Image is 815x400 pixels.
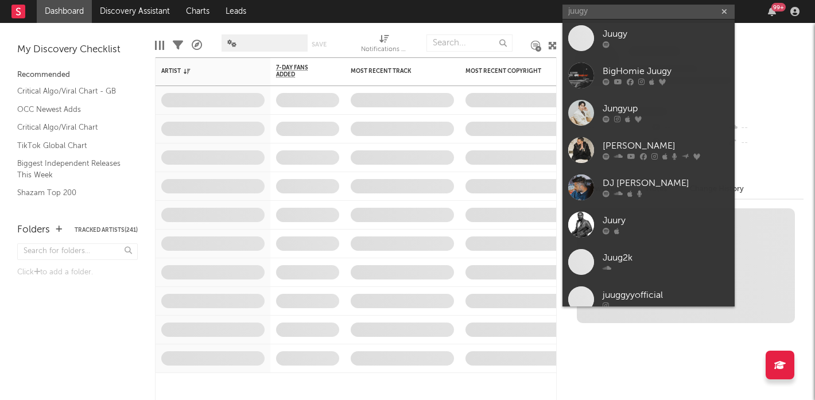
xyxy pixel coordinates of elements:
a: Juury [562,206,735,243]
input: Search for artists [562,5,735,19]
button: 99+ [768,7,776,16]
input: Search for folders... [17,243,138,260]
div: -- [727,121,804,135]
div: Notifications (Artist) [361,43,407,57]
button: Save [312,41,327,48]
div: Edit Columns [155,29,164,62]
div: A&R Pipeline [192,29,202,62]
a: Shazam Top 200 [17,187,126,199]
div: Click to add a folder. [17,266,138,279]
div: DJ [PERSON_NAME] [603,177,729,191]
a: Critical Algo/Viral Chart - GB [17,85,126,98]
div: BigHomie Juugy [603,65,729,79]
div: -- [727,135,804,150]
div: juuggyyofficial [603,289,729,302]
div: Juury [603,214,729,228]
div: 99 + [771,3,786,11]
span: 7-Day Fans Added [276,64,322,78]
div: Most Recent Copyright [465,68,552,75]
a: [PERSON_NAME] [562,131,735,169]
div: Recommended [17,68,138,82]
a: BigHomie Juugy [562,57,735,94]
div: Juug2k [603,251,729,265]
div: Filters [173,29,183,62]
div: Jungyup [603,102,729,116]
div: Folders [17,223,50,237]
a: Juugy [562,20,735,57]
a: Critical Algo/Viral Chart [17,121,126,134]
a: Biggest Independent Releases This Week [17,157,126,181]
input: Search... [426,34,513,52]
button: Tracked Artists(241) [75,227,138,233]
div: Juugy [603,28,729,41]
a: TikTok Global Chart [17,139,126,152]
div: Most Recent Track [351,68,437,75]
a: juuggyyofficial [562,281,735,318]
a: Jungyup [562,94,735,131]
div: Artist [161,68,247,75]
a: Juug2k [562,243,735,281]
div: Notifications (Artist) [361,29,407,62]
a: OCC Newest Adds [17,103,126,116]
a: DJ [PERSON_NAME] [562,169,735,206]
div: My Discovery Checklist [17,43,138,57]
div: [PERSON_NAME] [603,139,729,153]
